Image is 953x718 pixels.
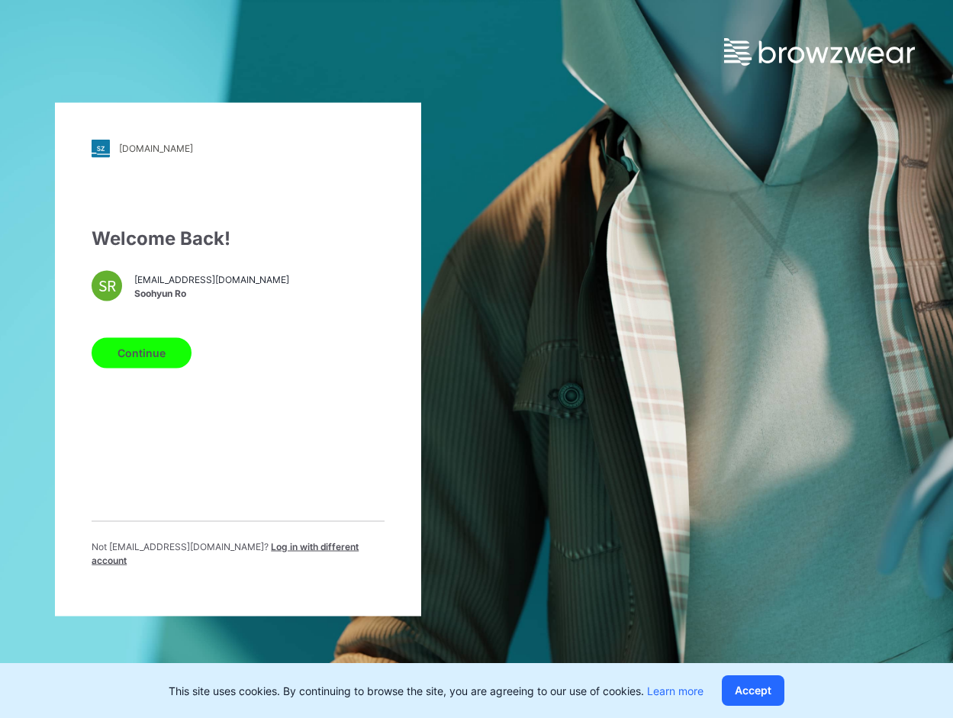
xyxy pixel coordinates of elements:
button: Continue [92,337,192,368]
img: stylezone-logo.562084cfcfab977791bfbf7441f1a819.svg [92,139,110,157]
a: [DOMAIN_NAME] [92,139,385,157]
img: browzwear-logo.e42bd6dac1945053ebaf764b6aa21510.svg [724,38,915,66]
p: This site uses cookies. By continuing to browse the site, you are agreeing to our use of cookies. [169,683,703,699]
div: [DOMAIN_NAME] [119,143,193,154]
a: Learn more [647,684,703,697]
span: [EMAIL_ADDRESS][DOMAIN_NAME] [134,273,289,287]
span: Soohyun Ro [134,287,289,301]
div: Welcome Back! [92,224,385,252]
p: Not [EMAIL_ADDRESS][DOMAIN_NAME] ? [92,539,385,567]
button: Accept [722,675,784,706]
div: SR [92,270,122,301]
